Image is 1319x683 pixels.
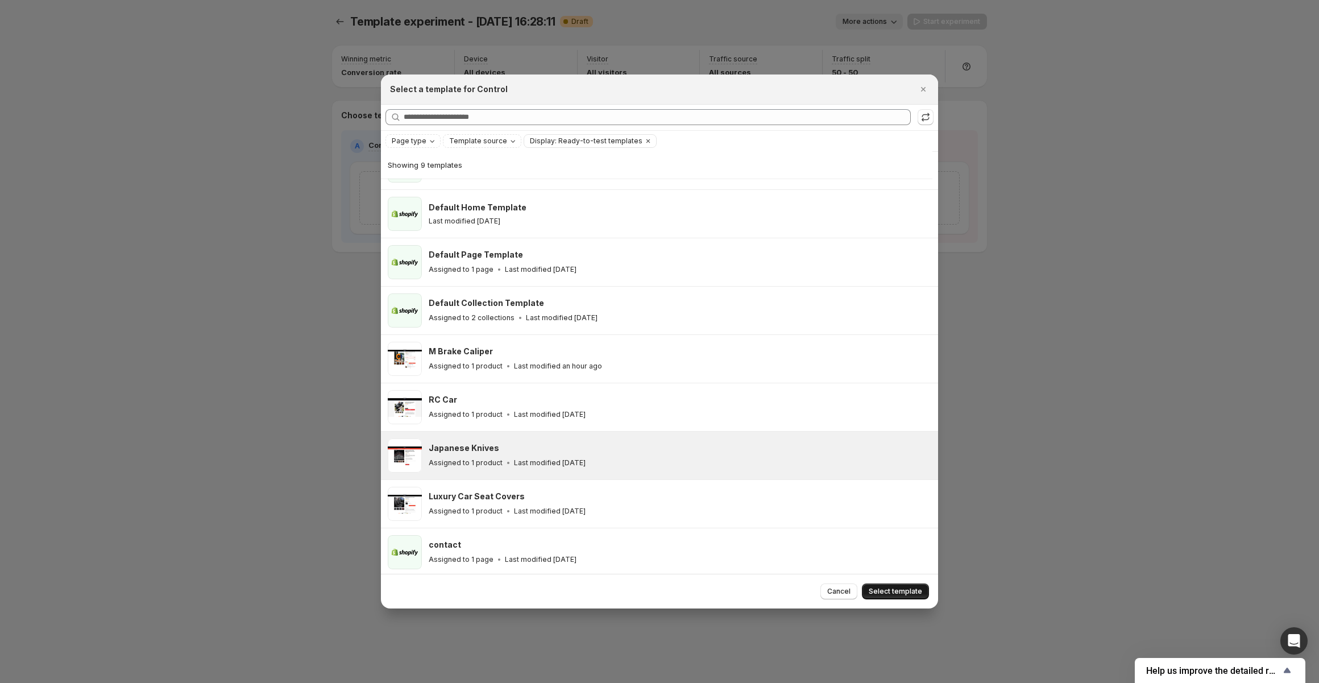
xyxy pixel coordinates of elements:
span: Cancel [827,587,851,596]
h3: M Brake Caliper [429,346,493,357]
p: Last modified [DATE] [505,555,576,564]
img: Default Collection Template [388,293,422,328]
p: Last modified [DATE] [505,265,576,274]
p: Assigned to 2 collections [429,313,515,322]
span: Select template [869,587,922,596]
p: Last modified [DATE] [514,410,586,419]
h3: RC Car [429,394,457,405]
button: Page type [386,135,440,147]
button: Display: Ready-to-test templates [524,135,642,147]
h3: Default Page Template [429,249,523,260]
p: Assigned to 1 product [429,458,503,467]
span: Showing 9 templates [388,160,462,169]
h3: Luxury Car Seat Covers [429,491,525,502]
p: Last modified [DATE] [526,313,598,322]
button: Clear [642,135,654,147]
p: Last modified [DATE] [514,458,586,467]
span: Display: Ready-to-test templates [530,136,642,146]
p: Assigned to 1 page [429,555,493,564]
p: Assigned to 1 page [429,265,493,274]
p: Assigned to 1 product [429,410,503,419]
h2: Select a template for Control [390,84,508,95]
button: Close [915,81,931,97]
p: Last modified [DATE] [514,507,586,516]
h3: Default Collection Template [429,297,544,309]
button: Cancel [820,583,857,599]
div: Open Intercom Messenger [1280,627,1308,655]
span: Template source [449,136,507,146]
button: Show survey - Help us improve the detailed report for A/B campaigns [1146,664,1294,677]
h3: Japanese Knives [429,442,499,454]
span: Page type [392,136,426,146]
p: Last modified [DATE] [429,217,500,226]
button: Select template [862,583,929,599]
img: Default Page Template [388,245,422,279]
img: contact [388,535,422,569]
p: Assigned to 1 product [429,507,503,516]
span: Help us improve the detailed report for A/B campaigns [1146,665,1280,676]
button: Template source [443,135,521,147]
img: Default Home Template [388,197,422,231]
p: Last modified an hour ago [514,362,602,371]
p: Assigned to 1 product [429,362,503,371]
h3: contact [429,539,461,550]
h3: Default Home Template [429,202,526,213]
